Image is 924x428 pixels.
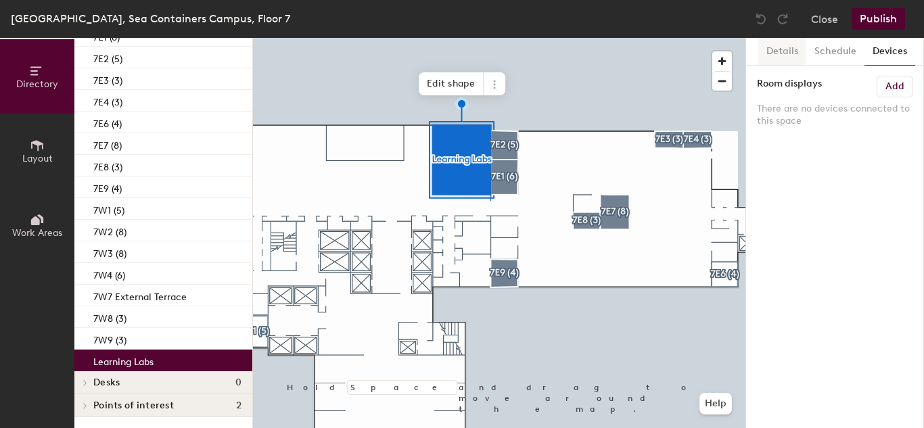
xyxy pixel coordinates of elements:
[806,38,864,66] button: Schedule
[22,153,53,164] span: Layout
[864,38,915,66] button: Devices
[93,136,122,151] p: 7E7 (8)
[93,331,126,346] p: 7W9 (3)
[93,352,154,368] p: Learning Labs
[93,179,122,195] p: 7E9 (4)
[93,201,124,216] p: 7W1 (5)
[757,76,822,92] label: Room displays
[12,227,62,239] span: Work Areas
[93,266,125,281] p: 7W4 (6)
[93,287,187,303] p: 7W7 External Terrace
[699,393,732,414] button: Help
[811,8,838,30] button: Close
[776,12,789,26] img: Redo
[758,38,806,66] button: Details
[93,244,126,260] p: 7W3 (8)
[93,377,120,388] span: Desks
[11,10,290,27] div: [GEOGRAPHIC_DATA], Sea Containers Campus, Floor 7
[754,12,768,26] img: Undo
[852,8,905,30] button: Publish
[93,309,126,325] p: 7W8 (3)
[93,71,122,87] p: 7E3 (3)
[877,76,913,97] button: Add
[236,400,241,411] span: 2
[419,72,484,95] span: Edit shape
[885,81,904,92] h6: Add
[93,222,126,238] p: 7W2 (8)
[93,114,122,130] p: 7E6 (4)
[93,400,174,411] span: Points of interest
[93,49,122,65] p: 7E2 (5)
[93,93,122,108] p: 7E4 (3)
[16,78,58,90] span: Directory
[93,158,122,173] p: 7E8 (3)
[235,377,241,388] span: 0
[757,103,913,127] p: There are no devices connected to this space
